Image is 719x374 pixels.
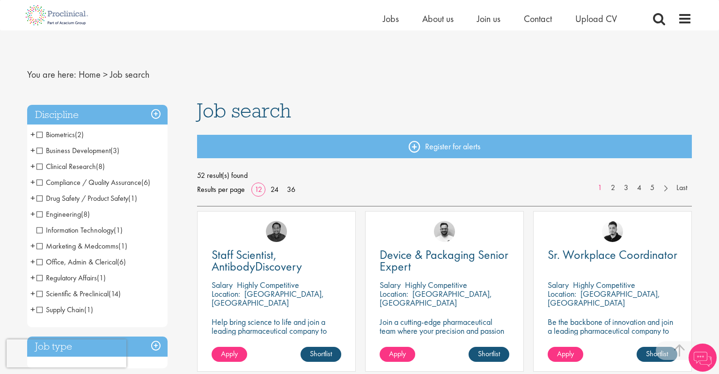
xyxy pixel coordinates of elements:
span: + [30,207,35,221]
span: Clinical Research [37,161,105,171]
span: + [30,175,35,189]
a: 36 [284,184,299,194]
span: Location: [380,288,408,299]
span: + [30,286,35,301]
span: Regulatory Affairs [37,273,97,283]
span: Biometrics [37,130,75,139]
span: Compliance / Quality Assurance [37,177,141,187]
a: Shortlist [469,347,509,362]
a: 1 [593,183,607,193]
span: Job search [110,68,149,81]
span: (1) [114,225,123,235]
span: Device & Packaging Senior Expert [380,247,508,274]
p: Help bring science to life and join a leading pharmaceutical company to play a key role in delive... [212,317,341,362]
h3: Job type [27,337,168,357]
a: Shortlist [301,347,341,362]
span: Scientific & Preclinical [37,289,109,299]
a: Join us [477,13,500,25]
span: Regulatory Affairs [37,273,106,283]
p: Highly Competitive [237,279,299,290]
a: About us [422,13,454,25]
span: Office, Admin & Clerical [37,257,117,267]
a: Staff Scientist, AntibodyDiscovery [212,249,341,272]
a: Last [672,183,692,193]
span: Sr. Workplace Coordinator [548,247,677,263]
p: [GEOGRAPHIC_DATA], [GEOGRAPHIC_DATA] [380,288,492,308]
p: Join a cutting-edge pharmaceutical team where your precision and passion for quality will help sh... [380,317,509,353]
span: Drug Safety / Product Safety [37,193,137,203]
span: Clinical Research [37,161,96,171]
span: Job search [197,98,291,123]
span: Marketing & Medcomms [37,241,127,251]
a: Anderson Maldonado [602,221,623,242]
span: (1) [128,193,137,203]
span: + [30,271,35,285]
span: Marketing & Medcomms [37,241,118,251]
span: You are here: [27,68,76,81]
img: Chatbot [689,344,717,372]
a: Contact [524,13,552,25]
span: Business Development [37,146,119,155]
span: Apply [389,349,406,359]
span: Business Development [37,146,110,155]
span: Information Technology [37,225,114,235]
span: + [30,143,35,157]
span: + [30,255,35,269]
a: 12 [251,184,265,194]
span: Biometrics [37,130,84,139]
span: Location: [212,288,240,299]
span: > [103,68,108,81]
span: Supply Chain [37,305,93,315]
span: (8) [96,161,105,171]
span: Engineering [37,209,90,219]
a: Jobs [383,13,399,25]
a: Device & Packaging Senior Expert [380,249,509,272]
p: Be the backbone of innovation and join a leading pharmaceutical company to help keep life-changin... [548,317,677,353]
span: Staff Scientist, AntibodyDiscovery [212,247,302,274]
span: (6) [117,257,126,267]
a: Emile De Beer [434,221,455,242]
img: Mike Raletz [266,221,287,242]
p: [GEOGRAPHIC_DATA], [GEOGRAPHIC_DATA] [212,288,324,308]
a: 24 [267,184,282,194]
a: Apply [380,347,415,362]
iframe: reCAPTCHA [7,339,126,367]
span: (14) [109,289,121,299]
span: (6) [141,177,150,187]
a: 5 [646,183,659,193]
a: Sr. Workplace Coordinator [548,249,677,261]
span: Engineering [37,209,81,219]
span: + [30,239,35,253]
a: Upload CV [575,13,617,25]
span: Salary [548,279,569,290]
a: Shortlist [637,347,677,362]
span: Compliance / Quality Assurance [37,177,150,187]
a: 2 [606,183,620,193]
span: + [30,159,35,173]
span: + [30,302,35,316]
a: 3 [619,183,633,193]
a: breadcrumb link [79,68,101,81]
p: Highly Competitive [573,279,635,290]
span: (1) [84,305,93,315]
span: Office, Admin & Clerical [37,257,126,267]
span: 52 result(s) found [197,169,692,183]
a: 4 [632,183,646,193]
a: Apply [212,347,247,362]
div: Discipline [27,105,168,125]
span: Scientific & Preclinical [37,289,121,299]
span: Results per page [197,183,245,197]
span: (1) [118,241,127,251]
span: (8) [81,209,90,219]
span: Drug Safety / Product Safety [37,193,128,203]
span: (2) [75,130,84,139]
p: Highly Competitive [405,279,467,290]
span: Supply Chain [37,305,84,315]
